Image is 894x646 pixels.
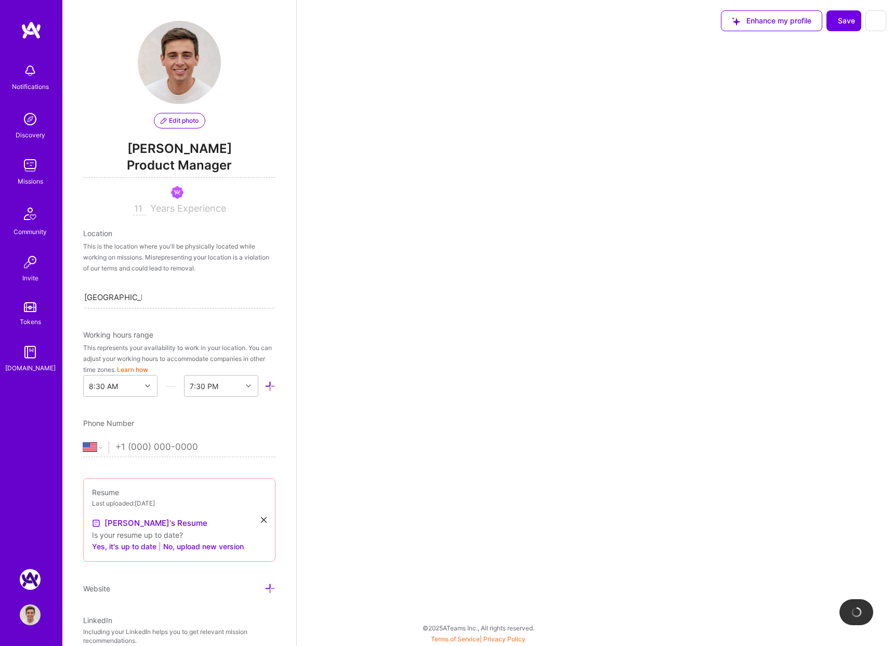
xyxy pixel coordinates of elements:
[261,517,267,523] i: icon Close
[83,241,275,274] div: This is the location where you'll be physically located while working on missions. Misrepresentin...
[17,604,43,625] a: User Avatar
[20,604,41,625] img: User Avatar
[732,16,811,26] span: Enhance my profile
[483,635,525,643] a: Privacy Policy
[431,635,480,643] a: Terms of Service
[14,226,47,237] div: Community
[92,498,267,509] div: Last uploaded: [DATE]
[83,228,275,239] div: Location
[83,141,275,157] span: [PERSON_NAME]
[92,517,207,529] a: [PERSON_NAME]'s Resume
[83,157,275,178] span: Product Manager
[20,342,41,363] img: guide book
[115,432,275,462] input: +1 (000) 000-0000
[161,116,199,125] span: Edit photo
[163,540,244,553] button: No, upload new version
[24,302,36,312] img: tokens
[161,118,167,124] i: icon PencilPurple
[732,17,740,25] i: icon SuggestedTeams
[21,21,42,40] img: logo
[154,113,205,128] button: Edit photo
[83,342,275,375] div: This represents your availability to work in your location. You can adjust your working hours to ...
[138,21,221,104] img: User Avatar
[20,569,41,590] img: A.Team: Google Calendar Integration Testing
[92,519,100,527] img: Resume
[133,203,146,215] input: XX
[145,383,150,389] i: icon Chevron
[83,584,110,593] span: Website
[165,381,176,392] i: icon HorizontalInLineDivider
[83,419,134,428] span: Phone Number
[20,155,41,176] img: teamwork
[431,635,525,643] span: |
[12,81,49,92] div: Notifications
[850,605,863,618] img: loading
[20,109,41,130] img: discovery
[246,383,251,389] i: icon Chevron
[83,628,275,645] p: Including your LinkedIn helps you to get relevant mission recommendations.
[92,488,119,497] span: Resume
[62,615,894,641] div: © 2025 ATeams Inc., All rights reserved.
[18,201,43,226] img: Community
[22,273,38,283] div: Invite
[83,616,112,625] span: LinkedIn
[17,569,43,590] a: A.Team: Google Calendar Integration Testing
[20,252,41,273] img: Invite
[92,529,267,540] div: Is your resume up to date?
[83,330,153,339] span: Working hours range
[20,60,41,81] img: bell
[826,10,861,31] button: Save
[16,130,45,140] div: Discovery
[833,16,855,26] span: Save
[190,381,218,392] div: 7:30 PM
[5,363,56,373] div: [DOMAIN_NAME]
[150,203,226,214] span: Years Experience
[171,186,183,199] img: Been on Mission
[89,381,118,392] div: 8:30 AM
[92,540,156,553] button: Yes, it's up to date
[20,316,41,327] div: Tokens
[117,364,148,375] button: Learn how
[159,541,161,552] span: |
[18,176,43,187] div: Missions
[721,10,822,31] button: Enhance my profile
